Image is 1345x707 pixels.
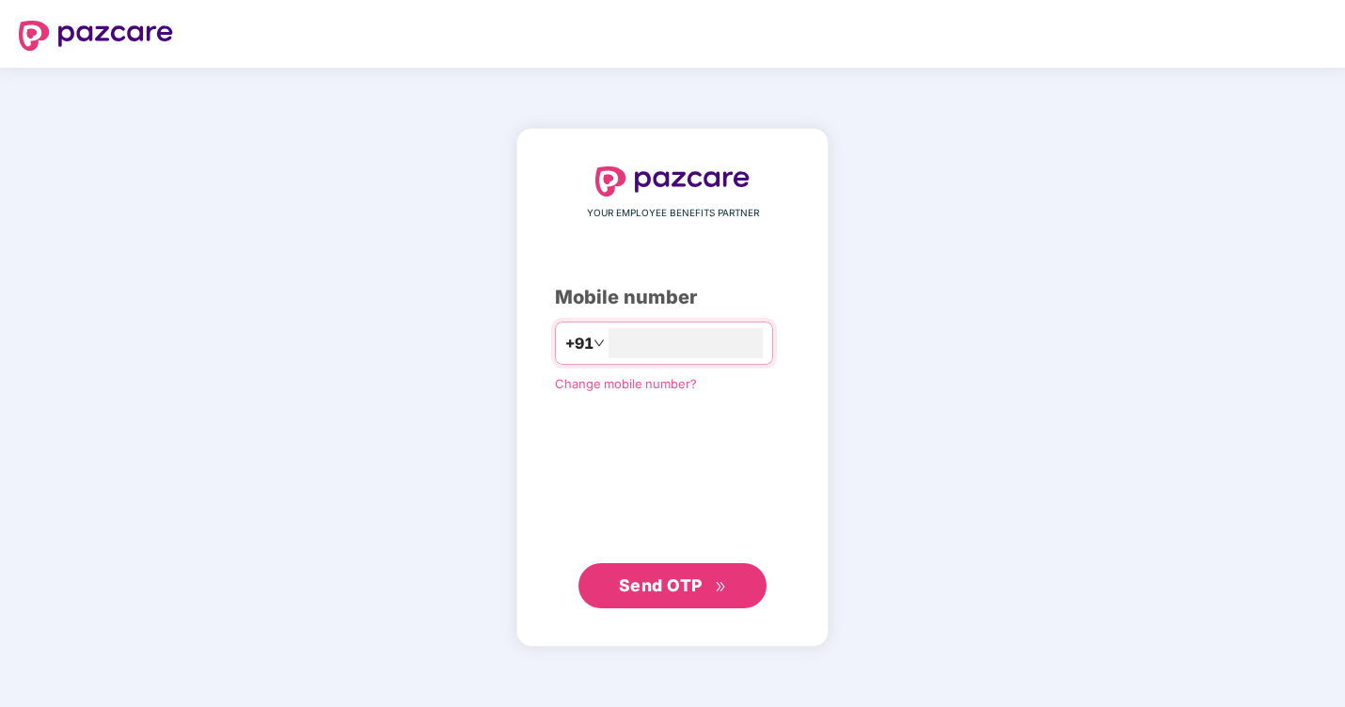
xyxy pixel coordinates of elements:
[619,575,703,595] span: Send OTP
[565,332,593,355] span: +91
[715,581,727,593] span: double-right
[593,338,605,349] span: down
[595,166,750,196] img: logo
[19,21,173,51] img: logo
[555,376,697,391] a: Change mobile number?
[578,563,767,608] button: Send OTPdouble-right
[555,283,790,312] div: Mobile number
[587,206,759,221] span: YOUR EMPLOYEE BENEFITS PARTNER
